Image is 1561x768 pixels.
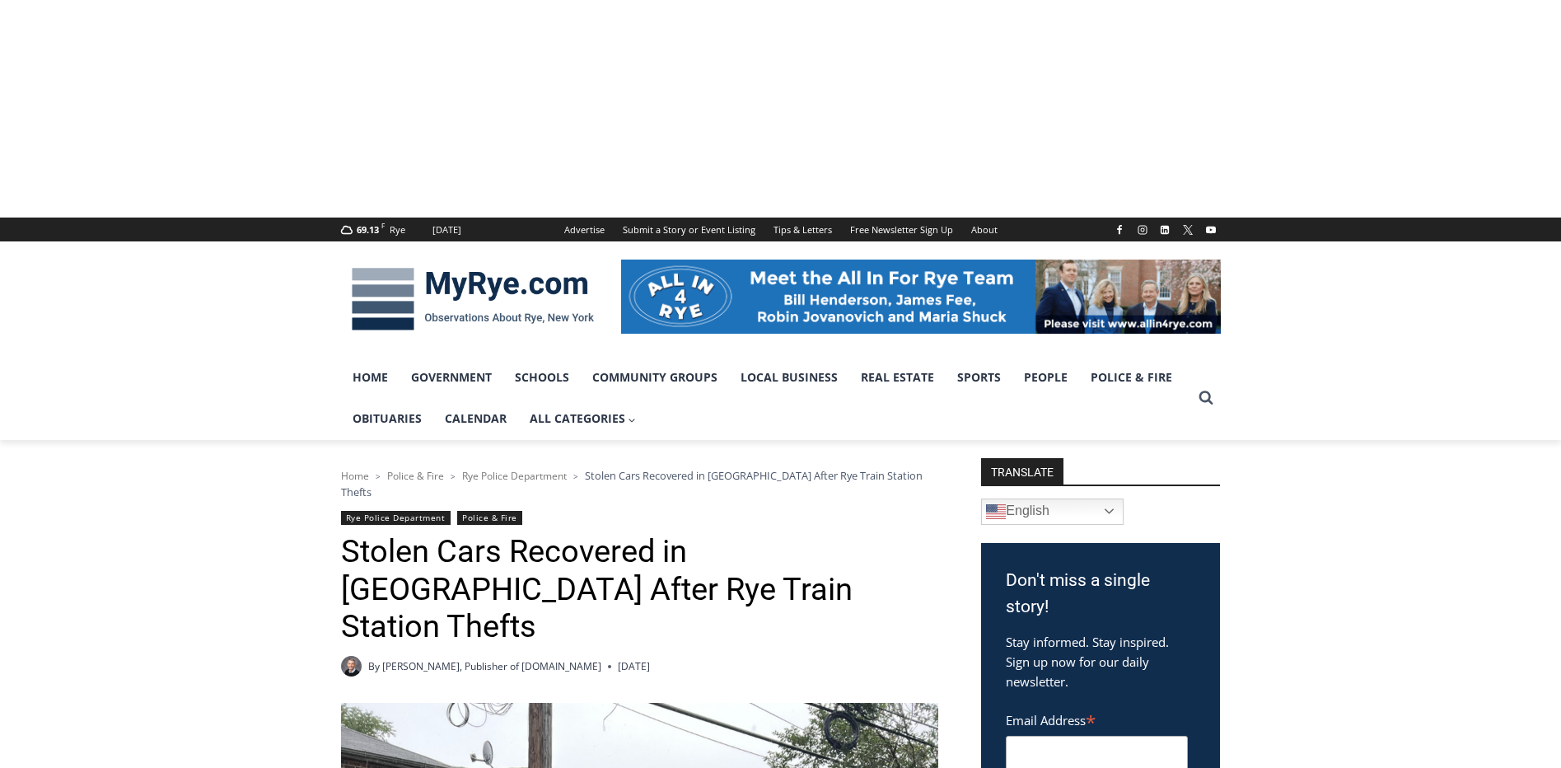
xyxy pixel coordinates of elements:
[400,357,503,398] a: Government
[462,469,567,483] a: Rye Police Department
[573,471,578,482] span: >
[341,357,1191,440] nav: Primary Navigation
[1006,704,1188,733] label: Email Address
[1201,220,1221,240] a: YouTube
[1191,383,1221,413] button: View Search Form
[390,222,405,237] div: Rye
[841,218,962,241] a: Free Newsletter Sign Up
[382,659,601,673] a: [PERSON_NAME], Publisher of [DOMAIN_NAME]
[946,357,1012,398] a: Sports
[614,218,764,241] a: Submit a Story or Event Listing
[555,218,614,241] a: Advertise
[381,221,385,230] span: F
[368,658,380,674] span: By
[1012,357,1079,398] a: People
[1006,632,1195,691] p: Stay informed. Stay inspired. Sign up now for our daily newsletter.
[1155,220,1175,240] a: Linkedin
[981,458,1063,485] strong: TRANSLATE
[341,469,369,483] a: Home
[530,410,637,428] span: All Categories
[451,471,456,482] span: >
[764,218,841,241] a: Tips & Letters
[729,357,849,398] a: Local Business
[341,398,433,439] a: Obituaries
[1006,568,1195,620] h3: Don't miss a single story!
[387,469,444,483] a: Police & Fire
[1133,220,1152,240] a: Instagram
[981,499,1124,525] a: English
[433,398,518,439] a: Calendar
[581,357,729,398] a: Community Groups
[962,218,1007,241] a: About
[555,218,1007,241] nav: Secondary Navigation
[1079,357,1184,398] a: Police & Fire
[518,398,648,439] a: All Categories
[341,656,362,677] a: Author image
[432,222,461,237] div: [DATE]
[341,511,451,525] a: Rye Police Department
[621,260,1221,334] img: All in for Rye
[503,357,581,398] a: Schools
[341,468,923,499] span: Stolen Cars Recovered in [GEOGRAPHIC_DATA] After Rye Train Station Thefts
[1110,220,1129,240] a: Facebook
[341,533,938,646] h1: Stolen Cars Recovered in [GEOGRAPHIC_DATA] After Rye Train Station Thefts
[986,502,1006,522] img: en
[341,357,400,398] a: Home
[457,511,522,525] a: Police & Fire
[618,658,650,674] time: [DATE]
[341,467,938,501] nav: Breadcrumbs
[357,223,379,236] span: 69.13
[376,471,381,482] span: >
[341,256,605,342] img: MyRye.com
[1178,220,1198,240] a: X
[849,357,946,398] a: Real Estate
